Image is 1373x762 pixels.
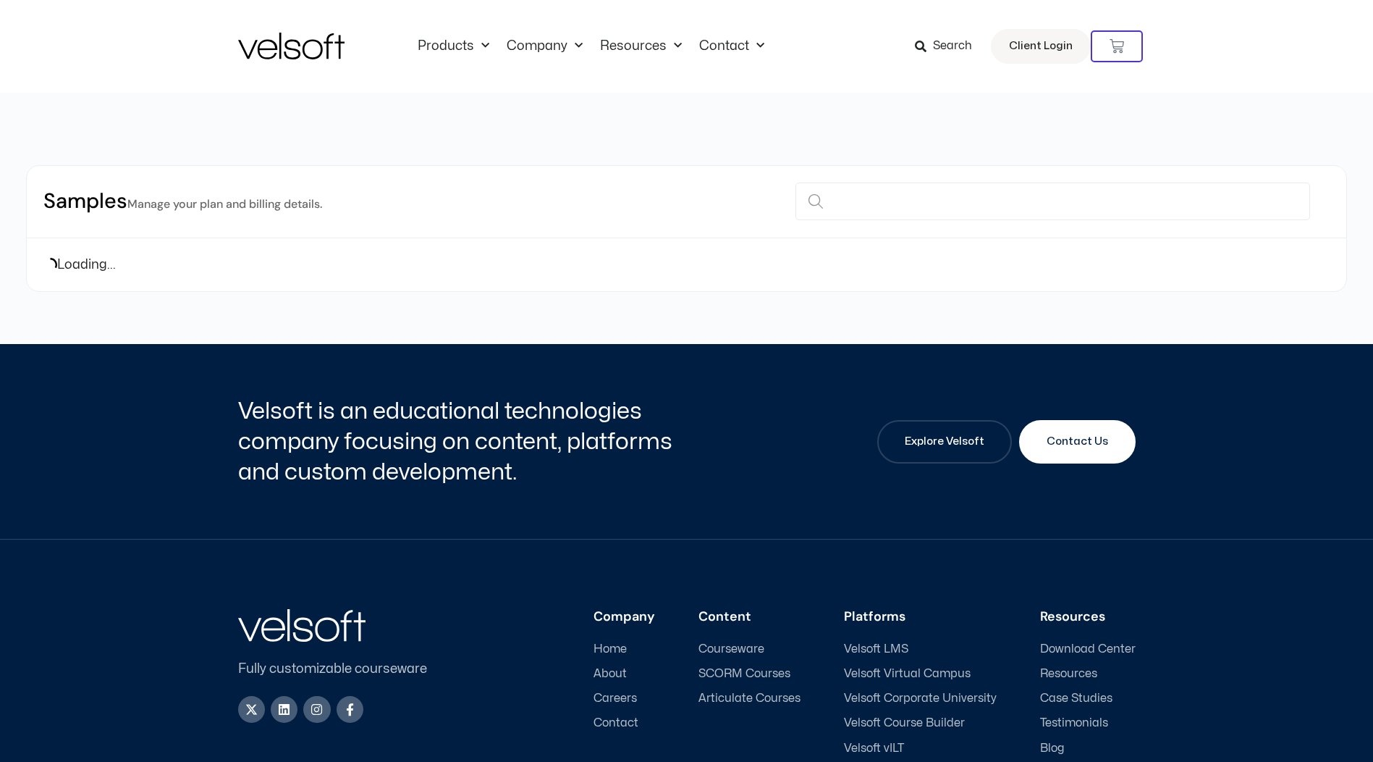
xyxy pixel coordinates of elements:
span: Velsoft LMS [844,642,908,656]
a: Explore Velsoft [877,420,1012,464]
span: SCORM Courses [698,667,790,681]
h3: Company [593,609,655,625]
span: Courseware [698,642,764,656]
small: Manage your plan and billing details. [127,196,322,212]
h2: Samples [43,188,322,216]
span: Client Login [1009,37,1073,56]
span: Velsoft Course Builder [844,716,965,730]
a: Velsoft Virtual Campus [844,667,997,681]
a: Courseware [698,642,800,656]
a: ResourcesMenu Toggle [591,38,690,54]
span: Careers [593,692,637,706]
a: Home [593,642,655,656]
span: Velsoft Virtual Campus [844,667,971,681]
a: Blog [1040,742,1136,755]
a: Articulate Courses [698,692,800,706]
h3: Platforms [844,609,997,625]
span: Search [933,37,972,56]
img: Velsoft Training Materials [238,33,345,59]
nav: Menu [409,38,773,54]
a: Testimonials [1040,716,1136,730]
a: Velsoft vILT [844,742,997,755]
h3: Content [698,609,800,625]
a: About [593,667,655,681]
a: Search [915,34,982,59]
a: Careers [593,692,655,706]
span: Contact [593,716,638,730]
span: Resources [1040,667,1097,681]
span: Loading... [57,255,116,275]
span: Blog [1040,742,1064,755]
a: Client Login [991,29,1091,64]
a: Contact Us [1019,420,1136,464]
h2: Velsoft is an educational technologies company focusing on content, platforms and custom developm... [238,396,683,487]
a: Velsoft Corporate University [844,692,997,706]
a: ProductsMenu Toggle [409,38,498,54]
span: About [593,667,627,681]
span: Home [593,642,627,656]
a: SCORM Courses [698,667,800,681]
a: ContactMenu Toggle [690,38,773,54]
h3: Resources [1040,609,1136,625]
span: Contact Us [1047,433,1108,451]
a: Download Center [1040,642,1136,656]
span: Explore Velsoft [905,433,984,451]
a: CompanyMenu Toggle [498,38,591,54]
span: Testimonials [1040,716,1108,730]
a: Velsoft LMS [844,642,997,656]
a: Case Studies [1040,692,1136,706]
a: Resources [1040,667,1136,681]
p: Fully customizable courseware [238,659,451,679]
a: Velsoft Course Builder [844,716,997,730]
span: Velsoft vILT [844,742,904,755]
span: Case Studies [1040,692,1112,706]
a: Contact [593,716,655,730]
